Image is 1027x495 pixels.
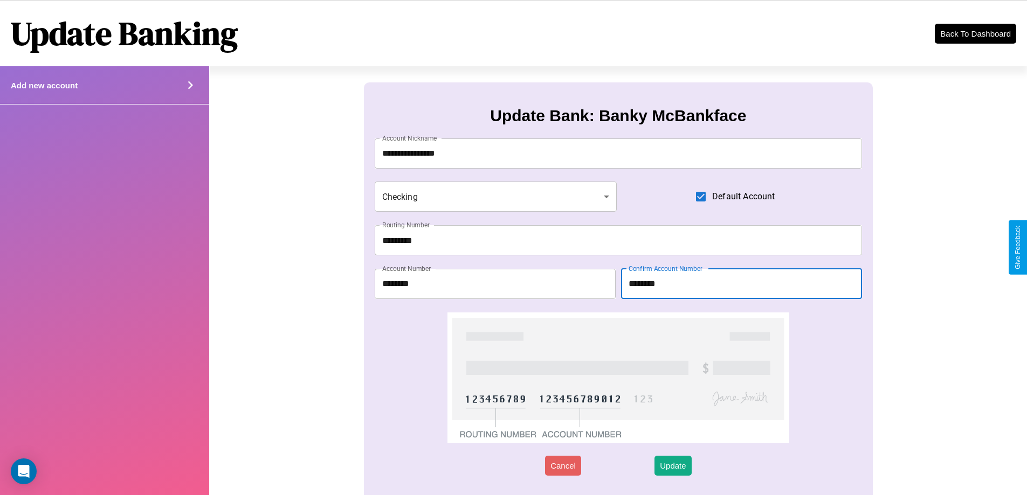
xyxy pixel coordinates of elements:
label: Routing Number [382,220,430,229]
label: Confirm Account Number [629,264,702,273]
h4: Add new account [11,81,78,90]
button: Cancel [545,456,581,476]
span: Default Account [712,190,775,203]
h1: Update Banking [11,11,238,55]
div: Give Feedback [1014,226,1022,269]
label: Account Nickname [382,134,437,143]
h3: Update Bank: Banky McBankface [490,107,746,125]
div: Checking [375,182,617,212]
img: check [447,312,789,443]
button: Update [654,456,691,476]
div: Open Intercom Messenger [11,458,37,484]
button: Back To Dashboard [935,24,1016,44]
label: Account Number [382,264,431,273]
